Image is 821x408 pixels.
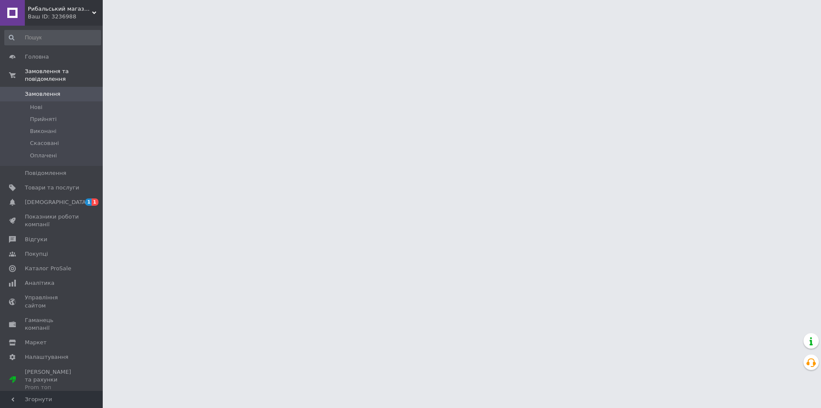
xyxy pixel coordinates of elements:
[30,103,42,111] span: Нові
[25,316,79,332] span: Гаманець компанії
[25,279,54,287] span: Аналітика
[28,13,103,21] div: Ваш ID: 3236988
[28,5,92,13] span: Рибальський магазин "MasterCarp"
[25,384,79,391] div: Prom топ
[25,265,71,272] span: Каталог ProSale
[25,250,48,258] span: Покупці
[85,198,92,206] span: 1
[92,198,98,206] span: 1
[25,53,49,61] span: Головна
[25,184,79,192] span: Товари та послуги
[30,115,57,123] span: Прийняті
[30,127,57,135] span: Виконані
[25,339,47,346] span: Маркет
[4,30,101,45] input: Пошук
[25,169,66,177] span: Повідомлення
[25,68,103,83] span: Замовлення та повідомлення
[25,198,88,206] span: [DEMOGRAPHIC_DATA]
[25,368,79,392] span: [PERSON_NAME] та рахунки
[30,152,57,160] span: Оплачені
[25,236,47,243] span: Відгуки
[25,294,79,309] span: Управління сайтом
[25,353,68,361] span: Налаштування
[25,90,60,98] span: Замовлення
[30,139,59,147] span: Скасовані
[25,213,79,228] span: Показники роботи компанії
